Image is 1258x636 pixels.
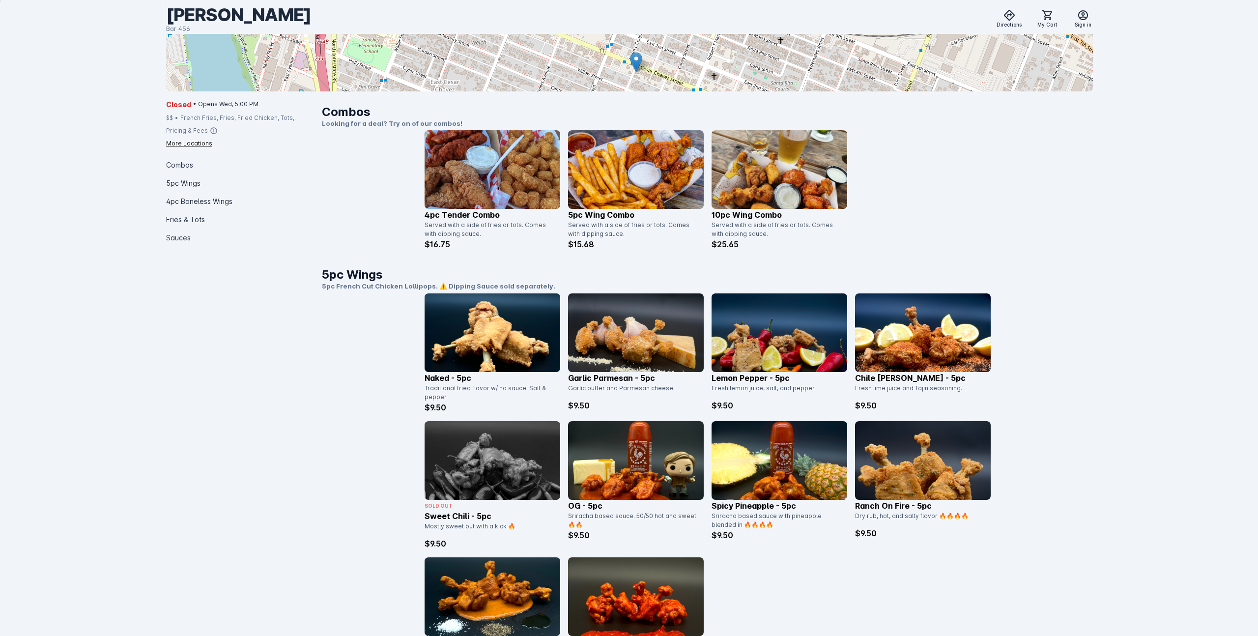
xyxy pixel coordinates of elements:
p: Looking for a deal? Try on of our combos! [322,119,1093,129]
img: catalog item [855,293,991,372]
img: catalog item [425,130,560,209]
p: 10pc Wing Combo [712,209,847,221]
p: Chile [PERSON_NAME] - 5pc [855,372,991,384]
p: $9.50 [855,527,991,539]
p: Spicy Pineapple - 5pc [712,500,847,512]
div: Sriracha based sauce with pineapple blended in 🔥🔥🔥🔥 [712,512,841,529]
div: [PERSON_NAME] [166,4,311,26]
img: catalog item [712,421,847,500]
p: $25.65 [712,238,847,250]
p: 5pc French Cut Chicken Lollipops. ⚠️ Dipping Sauce sold separately. [322,282,1093,291]
h1: Combos [322,103,1093,121]
div: More Locations [166,139,212,148]
div: Combos [166,156,314,174]
p: 5pc Wing Combo [568,209,704,221]
span: Closed [166,99,191,110]
div: 5pc Wings [166,174,314,192]
span: • Opens Wed, 5:00 PM [193,100,258,109]
span: Directions [997,21,1022,29]
img: catalog item [712,130,847,209]
div: French Fries, Fries, Fried Chicken, Tots, Buffalo Wings, Chicken, Wings, Fried Pickles [180,114,314,122]
p: Ranch On Fire - 5pc [855,500,991,512]
div: Fries & Tots [166,210,314,229]
h1: 5pc Wings [322,266,1093,284]
img: catalog item [425,421,560,500]
p: $9.50 [425,402,560,413]
img: catalog item [568,557,704,636]
p: Naked - 5pc [425,372,560,384]
img: catalog item [568,130,704,209]
p: $15.68 [568,238,704,250]
p: 4pc Tender Combo [425,209,560,221]
img: catalog item [425,293,560,372]
div: Garlic butter and Parmesan cheese. [568,384,698,400]
img: catalog item [568,421,704,500]
span: Sold Out [425,503,453,509]
p: $9.50 [568,529,704,541]
img: catalog item [568,293,704,372]
div: Dry rub, hot, and salty flavor 🔥🔥🔥🔥 [855,512,985,527]
div: Traditional fried flavor w/ no sauce. Salt & pepper. [425,384,554,402]
p: OG - 5pc [568,500,704,512]
div: Bar 456 [166,24,311,34]
div: Fresh lime juice and Tajin seasoning. [855,384,985,400]
div: Sauces [166,229,314,247]
img: catalog item [712,293,847,372]
p: $9.50 [425,538,560,549]
p: Sweet Chili - 5pc [425,510,560,522]
img: Marker [630,52,642,72]
img: catalog item [855,421,991,500]
div: Pricing & Fees [166,126,208,135]
div: 4pc Boneless Wings [166,192,314,210]
div: Sriracha based sauce. 50/50 hot and sweet 🔥🔥 [568,512,698,529]
p: Lemon Pepper - 5pc [712,372,847,384]
p: $9.50 [712,529,847,541]
div: $$ [166,114,173,122]
p: $9.50 [568,400,704,411]
div: Served with a side of fries or tots. Comes with dipping sauce. [712,221,841,238]
div: • [175,114,178,122]
p: Garlic Parmesan - 5pc [568,372,704,384]
div: Served with a side of fries or tots. Comes with dipping sauce. [568,221,698,238]
div: Mostly sweet but with a kick 🔥 [425,522,554,538]
p: $16.75 [425,238,560,250]
p: $9.50 [712,400,847,411]
p: $9.50 [855,400,991,411]
div: Served with a side of fries or tots. Comes with dipping sauce. [425,221,554,238]
img: catalog item [425,557,560,636]
div: Fresh lemon juice, salt, and pepper. [712,384,841,400]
